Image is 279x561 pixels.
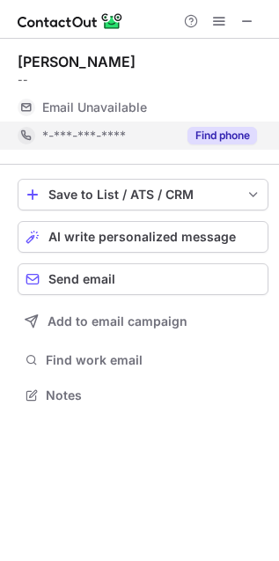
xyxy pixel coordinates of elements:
div: [PERSON_NAME] [18,53,136,70]
span: Find work email [46,352,261,368]
button: Send email [18,263,268,295]
span: AI write personalized message [48,230,236,244]
div: Save to List / ATS / CRM [48,188,238,202]
img: ContactOut v5.3.10 [18,11,123,32]
button: save-profile-one-click [18,179,268,210]
div: -- [18,72,268,88]
span: Send email [48,272,115,286]
button: AI write personalized message [18,221,268,253]
button: Notes [18,383,268,408]
button: Reveal Button [187,127,257,144]
button: Add to email campaign [18,306,268,337]
span: Notes [46,388,261,403]
span: Email Unavailable [42,100,147,115]
span: Add to email campaign [48,314,187,328]
button: Find work email [18,348,268,373]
